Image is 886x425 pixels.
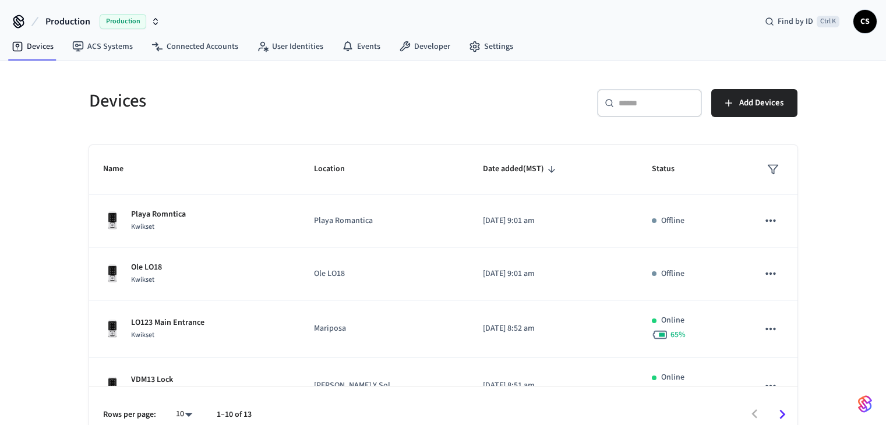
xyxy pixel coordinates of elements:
[711,89,797,117] button: Add Devices
[483,323,624,335] p: [DATE] 8:52 am
[483,268,624,280] p: [DATE] 9:01 am
[483,380,624,392] p: [DATE] 8:51 am
[853,10,877,33] button: CS
[661,314,684,327] p: Online
[333,36,390,57] a: Events
[817,16,839,27] span: Ctrl K
[103,320,122,338] img: Kwikset Halo Touchscreen Wifi Enabled Smart Lock, Polished Chrome, Front
[217,409,252,421] p: 1–10 of 13
[314,215,455,227] p: Playa Romantica
[100,14,146,29] span: Production
[89,89,436,113] h5: Devices
[483,160,559,178] span: Date added(MST)
[131,330,154,340] span: Kwikset
[460,36,523,57] a: Settings
[131,261,162,274] p: Ole LO18
[131,222,154,232] span: Kwikset
[131,317,204,329] p: LO123 Main Entrance
[170,406,198,423] div: 10
[314,160,360,178] span: Location
[661,371,684,384] p: Online
[63,36,142,57] a: ACS Systems
[390,36,460,57] a: Developer
[661,215,684,227] p: Offline
[103,160,139,178] span: Name
[2,36,63,57] a: Devices
[756,11,849,32] div: Find by IDCtrl K
[314,268,455,280] p: Ole LO18
[103,409,156,421] p: Rows per page:
[131,275,154,285] span: Kwikset
[739,95,783,111] span: Add Devices
[314,380,455,392] p: [PERSON_NAME] Y Sol
[131,374,173,386] p: VDM13 Lock
[103,211,122,230] img: Kwikset Halo Touchscreen Wifi Enabled Smart Lock, Polished Chrome, Front
[855,11,876,32] span: CS
[652,160,690,178] span: Status
[670,329,686,341] span: 65 %
[103,377,122,395] img: Kwikset Halo Touchscreen Wifi Enabled Smart Lock, Polished Chrome, Front
[131,208,186,221] p: Playa Romntica
[314,323,455,335] p: Mariposa
[858,395,872,413] img: SeamLogoGradient.69752ec5.svg
[142,36,248,57] a: Connected Accounts
[661,268,684,280] p: Offline
[778,16,813,27] span: Find by ID
[483,215,624,227] p: [DATE] 9:01 am
[248,36,333,57] a: User Identities
[45,15,90,29] span: Production
[103,264,122,283] img: Kwikset Halo Touchscreen Wifi Enabled Smart Lock, Polished Chrome, Front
